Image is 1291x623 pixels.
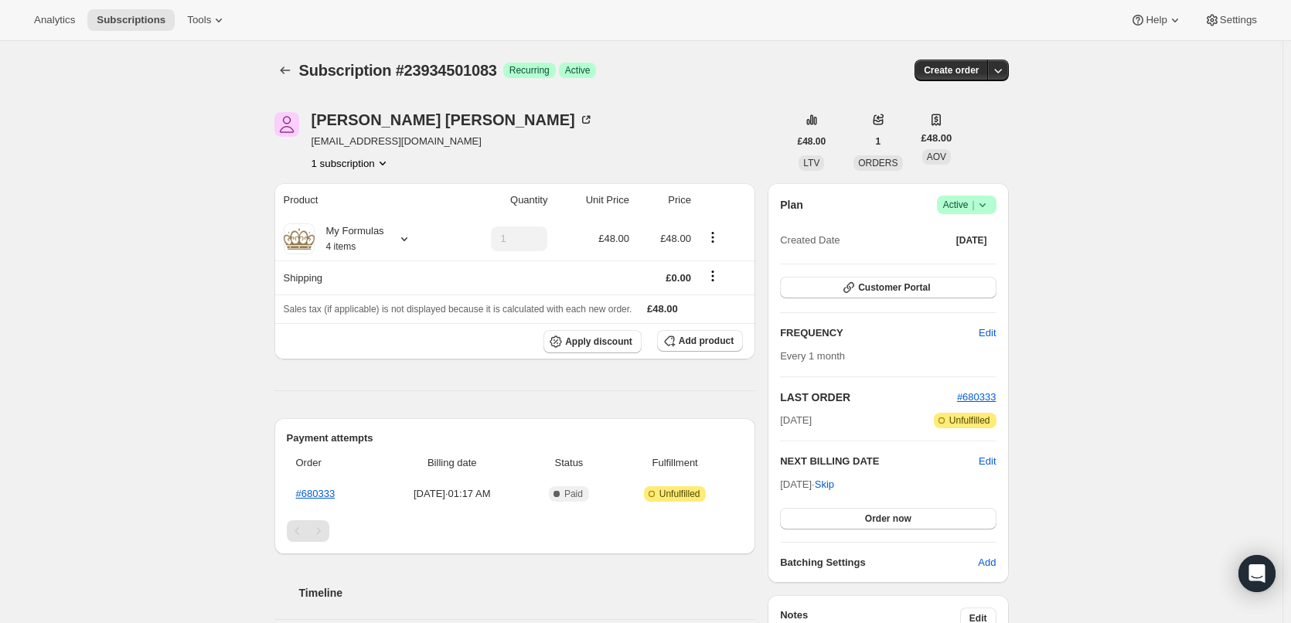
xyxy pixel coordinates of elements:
[921,131,952,146] span: £48.00
[296,488,336,499] a: #680333
[978,555,996,570] span: Add
[274,183,451,217] th: Product
[943,197,990,213] span: Active
[287,446,378,480] th: Order
[947,230,996,251] button: [DATE]
[865,512,911,525] span: Order now
[780,454,979,469] h2: NEXT BILLING DATE
[299,585,756,601] h2: Timeline
[858,158,898,169] span: ORDERS
[979,325,996,341] span: Edit
[383,486,522,502] span: [DATE] · 01:17 AM
[979,454,996,469] button: Edit
[1238,555,1276,592] div: Open Intercom Messenger
[178,9,236,31] button: Tools
[660,233,691,244] span: £48.00
[780,197,803,213] h2: Plan
[780,508,996,529] button: Order now
[657,330,743,352] button: Add product
[187,14,211,26] span: Tools
[780,555,978,570] h6: Batching Settings
[780,277,996,298] button: Customer Portal
[274,60,296,81] button: Subscriptions
[858,281,930,294] span: Customer Portal
[564,488,583,500] span: Paid
[634,183,696,217] th: Price
[552,183,634,217] th: Unit Price
[803,158,819,169] span: LTV
[780,390,957,405] h2: LAST ORDER
[287,431,744,446] h2: Payment attempts
[924,64,979,77] span: Create order
[312,155,390,171] button: Product actions
[647,303,678,315] span: £48.00
[97,14,165,26] span: Subscriptions
[956,234,987,247] span: [DATE]
[679,335,734,347] span: Add product
[274,260,451,294] th: Shipping
[969,321,1005,346] button: Edit
[969,550,1005,575] button: Add
[565,64,591,77] span: Active
[915,60,988,81] button: Create order
[957,390,996,405] button: #680333
[326,241,356,252] small: 4 items
[25,9,84,31] button: Analytics
[780,233,840,248] span: Created Date
[957,391,996,403] a: #680333
[383,455,522,471] span: Billing date
[815,477,834,492] span: Skip
[509,64,550,77] span: Recurring
[1195,9,1266,31] button: Settings
[666,272,691,284] span: £0.00
[543,330,642,353] button: Apply discount
[867,131,891,152] button: 1
[798,135,826,148] span: £48.00
[284,304,632,315] span: Sales tax (if applicable) is not displayed because it is calculated with each new order.
[1121,9,1191,31] button: Help
[299,62,497,79] span: Subscription #23934501083
[780,478,834,490] span: [DATE] ·
[315,223,384,254] div: My Formulas
[1146,14,1167,26] span: Help
[780,350,845,362] span: Every 1 month
[287,520,744,542] nav: Pagination
[87,9,175,31] button: Subscriptions
[312,112,594,128] div: [PERSON_NAME] [PERSON_NAME]
[312,134,594,149] span: [EMAIL_ADDRESS][DOMAIN_NAME]
[789,131,836,152] button: £48.00
[927,151,946,162] span: AOV
[876,135,881,148] span: 1
[274,112,299,137] span: Anna Smyth
[598,233,629,244] span: £48.00
[806,472,843,497] button: Skip
[616,455,734,471] span: Fulfillment
[531,455,607,471] span: Status
[972,199,974,211] span: |
[700,267,725,284] button: Shipping actions
[659,488,700,500] span: Unfulfilled
[565,335,632,348] span: Apply discount
[34,14,75,26] span: Analytics
[780,413,812,428] span: [DATE]
[1220,14,1257,26] span: Settings
[949,414,990,427] span: Unfulfilled
[700,229,725,246] button: Product actions
[780,325,979,341] h2: FREQUENCY
[451,183,552,217] th: Quantity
